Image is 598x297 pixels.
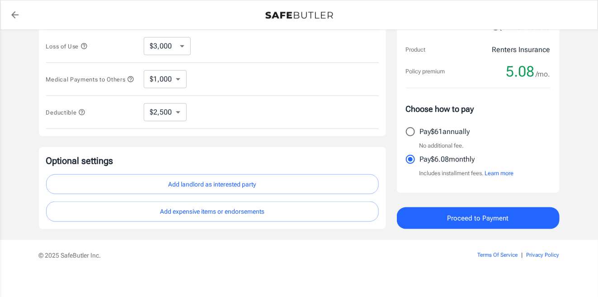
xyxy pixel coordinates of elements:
p: © 2025 SafeButler Inc. [39,251,427,260]
p: Optional settings [46,154,379,167]
span: Loss of Use [46,43,88,50]
span: Deductible [46,109,86,116]
button: Add expensive items or endorsements [46,201,379,222]
p: Choose how to pay [406,103,551,115]
p: Policy premium [406,67,445,76]
p: Pay $6.08 monthly [420,154,475,165]
a: back to quotes [6,6,24,24]
button: Deductible [46,107,86,118]
p: Renters Insurance [492,44,551,55]
button: Medical Payments to Others [46,74,135,85]
span: | [522,252,523,258]
img: Back to quotes [265,12,333,19]
button: Loss of Use [46,41,88,52]
span: /mo. [536,68,551,81]
p: Pay $61 annually [420,126,470,137]
button: Add landlord as interested party [46,174,379,195]
p: Product [406,45,426,54]
button: Proceed to Payment [397,207,560,229]
span: 5.08 [506,62,535,81]
p: Includes installment fees. [419,169,514,178]
span: Medical Payments to Others [46,76,135,83]
span: Proceed to Payment [447,212,509,224]
a: Terms Of Service [478,252,518,258]
p: No additional fee. [419,141,464,150]
a: Privacy Policy [527,252,560,258]
button: Learn more [485,169,514,178]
